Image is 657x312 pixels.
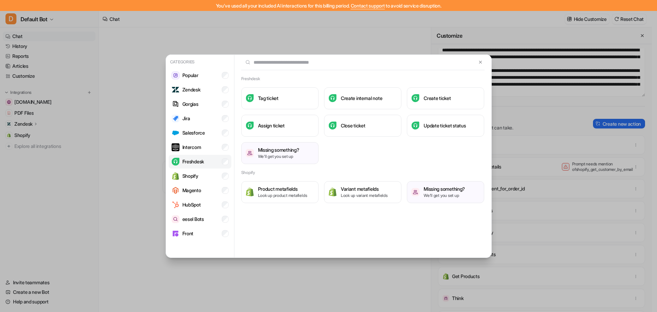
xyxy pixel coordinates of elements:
[407,115,484,137] button: Update ticket statusUpdate ticket status
[246,122,254,129] img: Assign ticket
[258,185,307,192] h3: Product metafields
[328,94,337,102] img: Create internal note
[341,192,388,199] p: Look up variant metafields
[341,95,382,102] h3: Create internal note
[424,192,465,199] p: We'll get you set up
[407,87,484,109] button: Create ticketCreate ticket
[324,115,401,137] button: Close ticketClose ticket
[182,72,198,79] p: Popular
[246,94,254,102] img: Tag ticket
[258,192,307,199] p: Look up product metafields
[411,188,420,196] img: /missing-something
[182,115,190,122] p: Jira
[241,181,319,203] button: Product metafieldsProduct metafieldsLook up product metafields
[407,181,484,203] button: /missing-somethingMissing something?We'll get you set up
[411,94,420,102] img: Create ticket
[258,146,299,153] h3: Missing something?
[182,86,201,93] p: Zendesk
[341,122,365,129] h3: Close ticket
[324,181,401,203] button: Variant metafieldsVariant metafieldsLook up variant metafields
[182,158,204,165] p: Freshdesk
[182,230,194,237] p: Front
[328,122,337,129] img: Close ticket
[241,142,319,164] button: /missing-somethingMissing something?We'll get you set up
[182,187,201,194] p: Magento
[182,100,198,108] p: Gorgias
[241,76,260,82] h2: Freshdesk
[241,170,255,176] h2: Shopify
[241,87,319,109] button: Tag ticketTag ticket
[241,115,319,137] button: Assign ticketAssign ticket
[324,87,401,109] button: Create internal noteCreate internal note
[328,187,337,197] img: Variant metafields
[424,95,451,102] h3: Create ticket
[182,201,201,208] p: HubSpot
[258,153,299,160] p: We'll get you set up
[246,149,254,157] img: /missing-something
[182,215,204,223] p: eesel Bots
[169,58,231,66] p: Categories
[182,143,201,151] p: Intercom
[424,185,465,192] h3: Missing something?
[182,129,205,136] p: Salesforce
[258,95,279,102] h3: Tag ticket
[182,172,198,179] p: Shopify
[411,122,420,129] img: Update ticket status
[424,122,466,129] h3: Update ticket status
[258,122,285,129] h3: Assign ticket
[341,185,388,192] h3: Variant metafields
[246,187,254,197] img: Product metafields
